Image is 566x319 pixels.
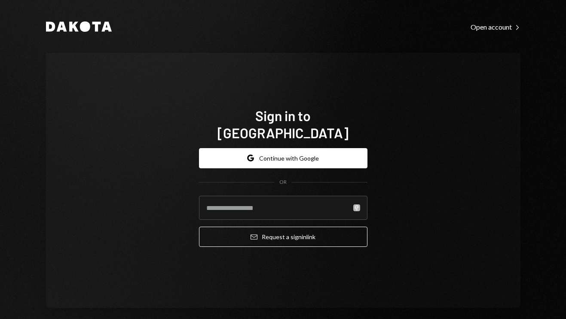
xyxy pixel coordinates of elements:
button: Continue with Google [199,148,367,168]
a: Open account [471,22,520,31]
div: Open account [471,23,520,31]
h1: Sign in to [GEOGRAPHIC_DATA] [199,107,367,141]
div: OR [279,179,287,186]
button: Request a signinlink [199,227,367,247]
